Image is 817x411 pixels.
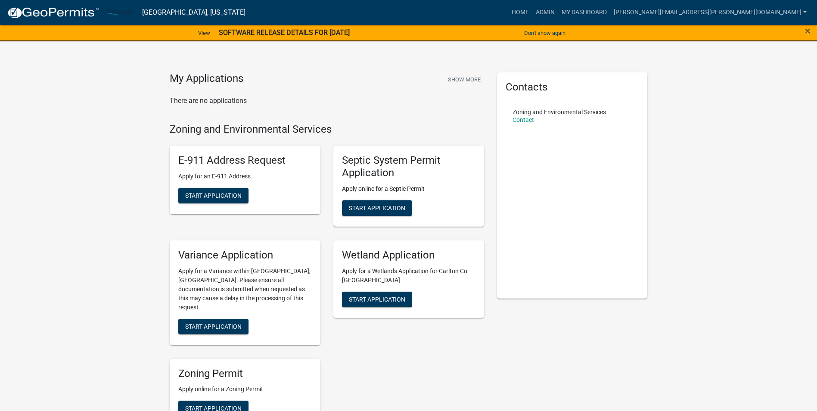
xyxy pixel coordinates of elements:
[178,385,312,394] p: Apply online for a Zoning Permit
[178,267,312,312] p: Apply for a Variance within [GEOGRAPHIC_DATA], [GEOGRAPHIC_DATA]. Please ensure all documentation...
[349,204,405,211] span: Start Application
[508,4,532,21] a: Home
[342,267,475,285] p: Apply for a Wetlands Application for Carlton Co [GEOGRAPHIC_DATA]
[506,81,639,93] h5: Contacts
[185,323,242,330] span: Start Application
[444,72,484,87] button: Show More
[532,4,558,21] a: Admin
[342,184,475,193] p: Apply online for a Septic Permit
[195,26,214,40] a: View
[178,188,249,203] button: Start Application
[170,96,484,106] p: There are no applications
[342,154,475,179] h5: Septic System Permit Application
[106,6,135,18] img: Carlton County, Minnesota
[513,116,534,123] a: Contact
[178,249,312,262] h5: Variance Application
[178,367,312,380] h5: Zoning Permit
[349,296,405,302] span: Start Application
[513,109,606,115] p: Zoning and Environmental Services
[610,4,810,21] a: [PERSON_NAME][EMAIL_ADDRESS][PERSON_NAME][DOMAIN_NAME]
[558,4,610,21] a: My Dashboard
[170,72,243,85] h4: My Applications
[178,319,249,334] button: Start Application
[521,26,569,40] button: Don't show again
[219,28,350,37] strong: SOFTWARE RELEASE DETAILS FOR [DATE]
[342,200,412,216] button: Start Application
[185,192,242,199] span: Start Application
[805,25,811,37] span: ×
[178,154,312,167] h5: E-911 Address Request
[170,123,484,136] h4: Zoning and Environmental Services
[142,5,245,20] a: [GEOGRAPHIC_DATA], [US_STATE]
[805,26,811,36] button: Close
[342,292,412,307] button: Start Application
[342,249,475,262] h5: Wetland Application
[178,172,312,181] p: Apply for an E-911 Address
